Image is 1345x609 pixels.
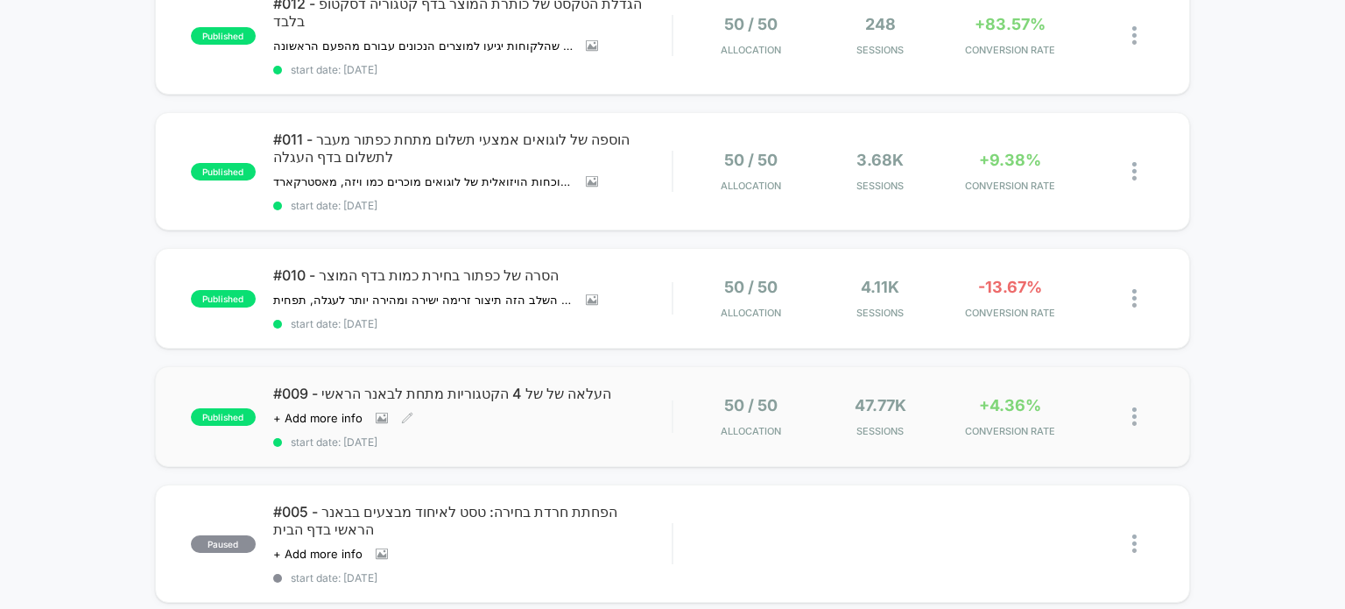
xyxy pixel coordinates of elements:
span: published [191,408,256,426]
span: start date: [DATE] [273,436,672,449]
span: paused [191,535,256,553]
span: +4.36% [979,396,1041,414]
span: הוספת לוגואים של אמצעי התשלום מתחת לכפתור "מעבר לתשלום" תשפר את שיעור ההמרה מעגלה לרכישה. הנמקה: ... [273,174,573,188]
span: start date: [DATE] [273,571,672,584]
span: CONVERSION RATE [949,180,1070,192]
span: Sessions [820,180,940,192]
span: 50 / 50 [724,278,778,296]
span: #005 - הפחתת חרדת בחירה: טסט לאיחוד מבצעים בבאנר הראשי בדף הבית [273,503,672,538]
span: published [191,163,256,181]
span: start date: [DATE] [273,199,672,212]
span: -13.67% [978,278,1042,296]
span: +83.57% [975,15,1046,33]
span: 50 / 50 [724,396,778,414]
span: 50 / 50 [724,15,778,33]
span: 4.11k [861,278,899,296]
span: CONVERSION RATE [949,307,1070,319]
span: Allocation [721,307,781,319]
img: close [1132,535,1137,553]
span: #010 - הסרה של כפתור בחירת כמות בדף המוצר [273,266,672,284]
span: 248 [865,15,896,33]
span: published [191,290,256,308]
span: Sessions [820,425,940,437]
span: Sessions [820,307,940,319]
span: 47.77k [855,396,906,414]
span: + Add more info [273,547,363,561]
span: #009 - העלאה של של 4 הקטגוריות מתחת לבאנר הראשי [273,385,672,402]
span: הסרת כפתור בחירת הכמות מדף המוצר תשפר את שיעור הוספת פריטים לעגלה. הנמקה: כפתור הכמות יוצר חיכוך ... [273,293,573,307]
span: CONVERSION RATE [949,44,1070,56]
span: Allocation [721,180,781,192]
span: הגדלת גודל הכותרות של המוצרים בעמוד הקטגוריה בדסקטופ תשפר את שיעור הקליקים על המוצרים ותגביר את מ... [273,39,573,53]
span: Allocation [721,425,781,437]
span: Sessions [820,44,940,56]
img: close [1132,162,1137,181]
span: CONVERSION RATE [949,425,1070,437]
span: start date: [DATE] [273,63,672,76]
span: 3.68k [856,151,904,169]
span: + Add more info [273,411,363,425]
img: close [1132,407,1137,426]
span: start date: [DATE] [273,317,672,330]
span: 50 / 50 [724,151,778,169]
img: close [1132,289,1137,308]
img: close [1132,26,1137,45]
span: published [191,27,256,45]
span: Allocation [721,44,781,56]
span: +9.38% [979,151,1041,169]
span: #011 - הוספה של לוגואים אמצעי תשלום מתחת כפתור מעבר לתשלום בדף העגלה [273,131,672,166]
